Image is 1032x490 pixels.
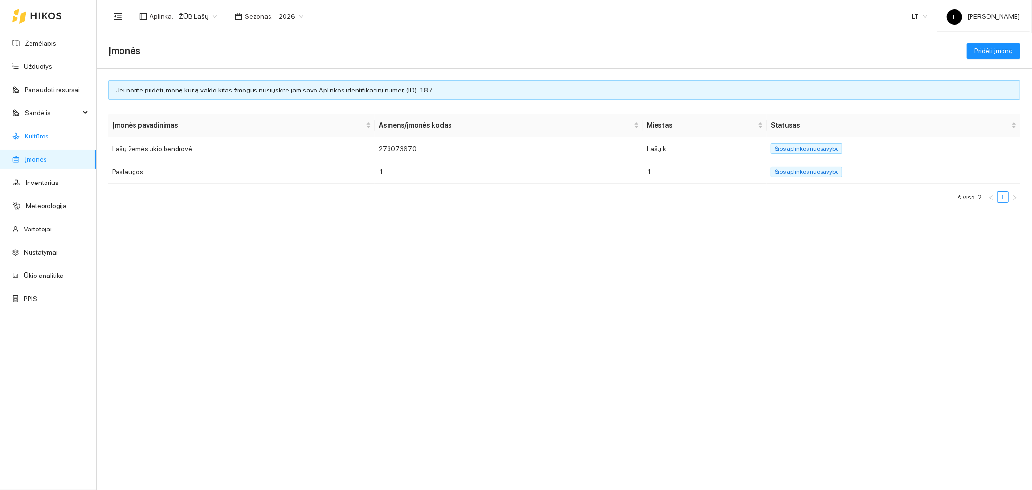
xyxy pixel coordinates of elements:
span: Šios aplinkos nuosavybė [771,143,842,154]
a: Ūkio analitika [24,272,64,279]
button: left [986,191,997,203]
td: 1 [643,160,767,184]
td: Lašų žemės ūkio bendrovė [108,137,375,160]
a: Inventorius [26,179,59,186]
td: Lašų k. [643,137,767,160]
a: Nustatymai [24,248,58,256]
td: 1 [375,160,643,184]
span: Asmens/įmonės kodas [379,120,632,131]
li: Atgal [986,191,997,203]
span: Įmonės [108,43,140,59]
span: L [953,9,957,25]
span: Sandėlis [25,103,80,122]
a: Žemėlapis [25,39,56,47]
th: this column's title is Asmens/įmonės kodas,this column is sortable [375,114,643,137]
th: this column's title is Miestas,this column is sortable [643,114,767,137]
span: ŽŪB Lašų [179,9,217,24]
span: Šios aplinkos nuosavybė [771,167,842,177]
th: this column's title is Įmonės pavadinimas,this column is sortable [108,114,375,137]
button: menu-fold [108,7,128,26]
li: Iš viso: 2 [957,191,982,203]
th: this column's title is Statusas,this column is sortable [767,114,1020,137]
td: Paslaugos [108,160,375,184]
span: Pridėti įmonę [974,46,1013,56]
span: left [988,195,994,200]
span: Sezonas : [245,11,273,22]
span: LT [912,9,927,24]
a: Užduotys [24,62,52,70]
span: Miestas [647,120,756,131]
span: menu-fold [114,12,122,21]
div: Jei norite pridėti įmonę kurią valdo kitas žmogus nusiųskite jam savo Aplinkos identifikacinį num... [116,85,1013,95]
span: layout [139,13,147,20]
span: Statusas [771,120,1009,131]
a: PPIS [24,295,37,303]
a: Įmonės [25,155,47,163]
span: Įmonės pavadinimas [112,120,364,131]
span: Aplinka : [150,11,173,22]
a: Kultūros [25,132,49,140]
span: 2026 [279,9,304,24]
span: [PERSON_NAME] [947,13,1020,20]
td: 273073670 [375,137,643,160]
span: right [1012,195,1017,200]
a: Panaudoti resursai [25,86,80,93]
a: Vartotojai [24,225,52,233]
li: 1 [997,191,1009,203]
a: 1 [998,192,1008,202]
button: right [1009,191,1020,203]
button: Pridėti įmonę [967,43,1020,59]
a: Meteorologija [26,202,67,210]
span: calendar [235,13,242,20]
li: Pirmyn [1009,191,1020,203]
